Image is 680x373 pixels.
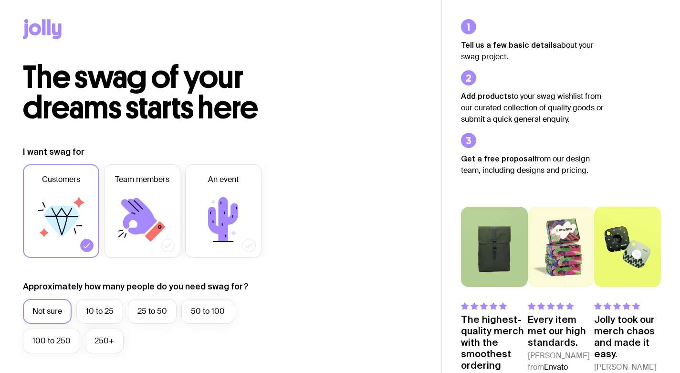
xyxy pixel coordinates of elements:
label: I want swag for [23,146,84,158]
cite: [PERSON_NAME] from [528,350,595,373]
p: about your swag project. [461,39,604,63]
label: 100 to 250 [23,329,80,353]
label: Not sure [23,299,72,324]
label: Approximately how many people do you need swag for? [23,281,249,292]
p: from our design team, including designs and pricing. [461,153,604,176]
strong: Tell us a few basic details [461,41,557,49]
span: Team members [115,174,169,185]
span: An event [208,174,239,185]
span: The swag of your dreams starts here [23,58,258,127]
label: 50 to 100 [181,299,234,324]
p: Jolly took our merch chaos and made it easy. [594,314,661,360]
span: Envato [544,362,568,372]
span: Customers [42,174,80,185]
strong: Get a free proposal [461,154,534,163]
label: 10 to 25 [76,299,123,324]
p: to your swag wishlist from our curated collection of quality goods or submit a quick general enqu... [461,90,604,125]
label: 250+ [85,329,124,353]
p: Every item met our high standards. [528,314,595,348]
label: 25 to 50 [128,299,177,324]
strong: Add products [461,92,512,100]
